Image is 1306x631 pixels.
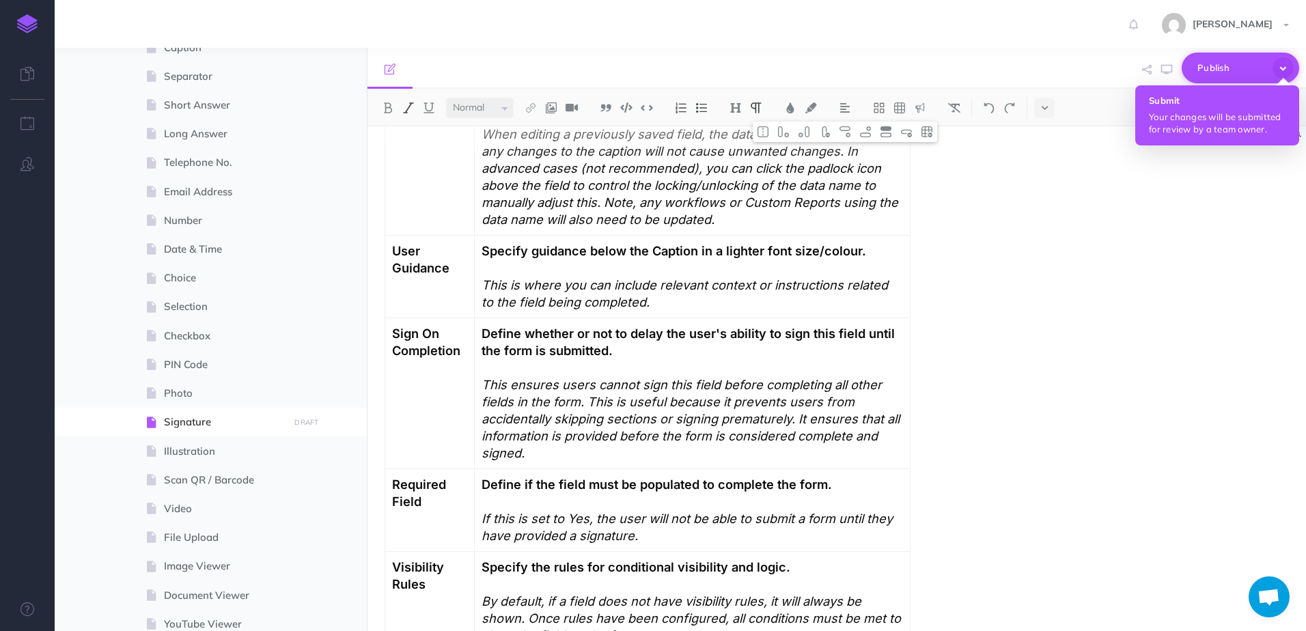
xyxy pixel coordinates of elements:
[641,102,653,113] img: Inline code button
[164,472,285,488] span: Scan QR / Barcode
[164,414,285,430] span: Signature
[1197,57,1266,79] span: Publish
[839,126,851,137] img: Add row before button
[402,102,415,113] img: Italic button
[164,443,285,460] span: Illustration
[818,126,831,137] img: Delete column button
[164,212,285,229] span: Number
[482,477,832,492] strong: Define if the field must be populated to complete the form.
[164,328,285,344] span: Checkbox
[948,102,960,113] img: Clear styles button
[784,102,796,113] img: Text color button
[423,102,435,113] img: Underline button
[392,243,449,275] strong: User Guidance
[482,511,896,543] em: If this is set to Yes, the user will not be able to submit a form until they have provided a sign...
[777,126,790,137] img: Add column Before Merge
[545,102,557,113] img: Add image button
[164,356,285,373] span: PIN Code
[730,102,742,113] img: Headings dropdown button
[164,184,285,200] span: Email Address
[482,277,891,309] em: This is where you can include relevant context or instructions related to the field being completed.
[1182,53,1299,83] button: Publish
[695,102,708,113] img: Unordered list button
[566,102,578,113] img: Add video button
[164,558,285,574] span: Image Viewer
[392,477,449,509] strong: Required Field
[1149,111,1286,135] p: Your changes will be submitted for review by a team owner.
[164,501,285,517] span: Video
[164,97,285,113] span: Short Answer
[600,102,612,113] img: Blockquote button
[164,68,285,85] span: Separator
[757,126,769,137] img: Toggle cell merge button
[525,102,537,113] img: Link button
[164,298,285,315] span: Selection
[482,394,903,460] em: This is useful because it prevents users from accidentally skipping sections or signing premature...
[620,102,633,113] img: Code block button
[1249,576,1290,617] div: Open chat
[382,102,394,113] img: Bold button
[900,126,913,137] img: Delete row button
[482,326,898,358] strong: Define whether or not to delay the user's ability to sign this field until the form is submitted.
[392,559,447,591] strong: Visibility Rules
[1186,18,1279,30] span: [PERSON_NAME]
[1149,96,1286,105] h4: Submit
[17,14,38,33] img: logo-mark.svg
[1162,13,1186,37] img: de744a1c6085761c972ea050a2b8d70b.jpg
[482,243,866,258] strong: Specify guidance below the Caption in a lighter font size/colour.
[750,102,762,113] img: Paragraph button
[880,126,892,137] img: Toggle row header button
[859,126,872,137] img: Add row after button
[675,102,687,113] img: Ordered list button
[482,377,885,409] em: This ensures users cannot sign this field before completing all other fields in the form.
[164,241,285,257] span: Date & Time
[482,559,790,574] strong: Specify the rules for conditional visibility and logic.
[983,102,995,113] img: Undo
[921,126,933,137] img: Delete table button
[1135,85,1299,145] button: Submit Your changes will be submitted for review by a team owner.
[164,587,285,604] span: Document Viewer
[1003,102,1016,113] img: Redo
[294,418,318,427] small: DRAFT
[164,385,285,402] span: Photo
[893,102,906,113] img: Create table button
[164,154,285,171] span: Telephone No.
[164,270,285,286] span: Choice
[290,415,324,430] button: DRAFT
[798,126,810,137] img: Add column after merge button
[164,529,285,546] span: File Upload
[914,102,926,113] img: Callout dropdown menu button
[839,102,851,113] img: Alignment dropdown menu button
[805,102,817,113] img: Text background color button
[392,326,460,358] strong: Sign On Completion
[164,126,285,142] span: Long Answer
